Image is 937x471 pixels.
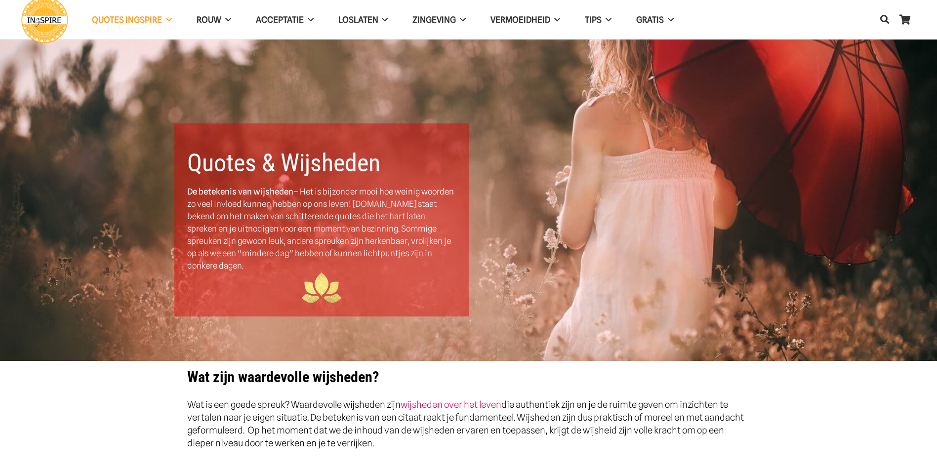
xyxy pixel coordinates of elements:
[400,7,478,33] a: Zingeving
[585,15,602,25] span: TIPS
[187,187,454,271] span: – Het is bijzonder mooi hoe weinig woorden zo veel invloed kunnen hebben op ons leven! [DOMAIN_NA...
[187,187,293,196] strong: De betekenis van wijsheden
[636,15,664,25] span: GRATIS
[326,7,401,33] a: Loslaten
[624,7,686,33] a: GRATIS
[80,7,184,33] a: QUOTES INGSPIRE
[92,15,162,25] span: QUOTES INGSPIRE
[490,15,550,25] span: VERMOEIDHEID
[875,8,895,32] a: Zoeken
[401,399,501,410] a: wijsheden over het leven
[244,7,326,33] a: Acceptatie
[412,15,456,25] span: Zingeving
[187,149,380,177] b: Quotes & Wijsheden
[197,15,221,25] span: ROUW
[302,272,341,304] img: ingspire
[478,7,572,33] a: VERMOEIDHEID
[256,15,304,25] span: Acceptatie
[572,7,624,33] a: TIPS
[338,15,378,25] span: Loslaten
[187,399,744,448] span: Wat is een goede spreuk? Waardevolle wijsheden zijn die authentiek zijn en je de ruimte geven om ...
[184,7,244,33] a: ROUW
[187,368,379,386] strong: Wat zijn waardevolle wijsheden?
